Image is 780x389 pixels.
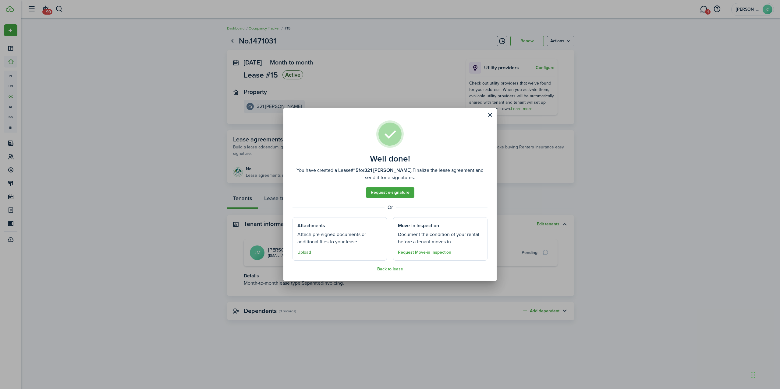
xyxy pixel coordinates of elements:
[292,167,487,181] well-done-description: You have created a Lease for Finalize the lease agreement and send it for e-signatures.
[292,204,487,211] well-done-separator: Or
[297,222,325,229] well-done-section-title: Attachments
[364,167,413,174] b: 321 [PERSON_NAME].
[398,231,483,245] well-done-section-description: Document the condition of your rental before a tenant moves in.
[366,187,414,198] a: Request e-signature
[351,167,359,174] b: #15
[398,222,439,229] well-done-section-title: Move-in Inspection
[751,366,755,384] div: Drag
[377,267,403,272] button: Back to lease
[297,231,382,245] well-done-section-description: Attach pre-signed documents or additional files to your lease.
[750,360,780,389] iframe: Chat Widget
[485,110,495,120] button: Close modal
[297,250,311,255] button: Upload
[398,250,451,255] button: Request Move-in Inspection
[370,154,410,164] well-done-title: Well done!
